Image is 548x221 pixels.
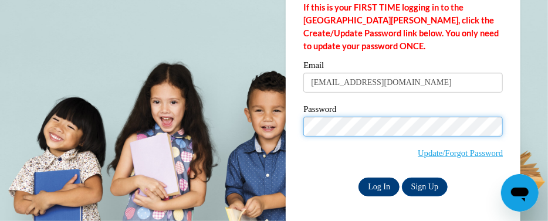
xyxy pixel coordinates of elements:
a: Sign Up [402,178,448,196]
a: Update/Forgot Password [418,148,503,158]
label: Email [303,61,503,73]
input: Log In [358,178,400,196]
strong: If this is your FIRST TIME logging in to the [GEOGRAPHIC_DATA][PERSON_NAME], click the Create/Upd... [303,2,499,51]
label: Password [303,105,503,117]
iframe: Button to launch messaging window [501,174,539,212]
